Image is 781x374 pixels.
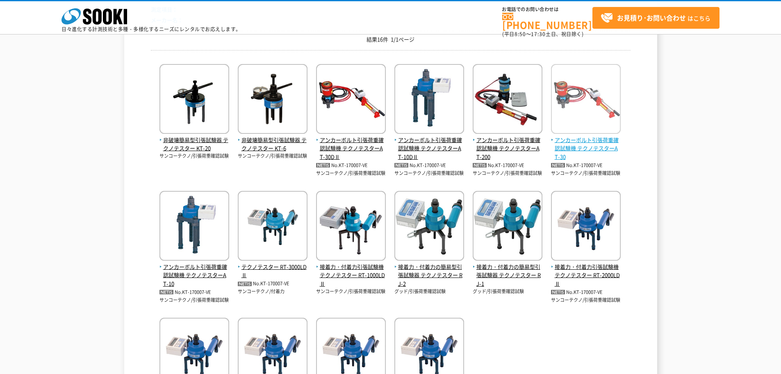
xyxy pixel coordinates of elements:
p: No.KT-170007-VE [394,161,464,170]
span: はこちら [601,12,710,24]
span: アンカーボルト引張荷重確認試験機 テクノテスターAT-200 [473,136,542,161]
p: No.KT-170007-VE [238,280,307,288]
p: サンコーテクノ/引張荷重確認試験 [551,297,621,304]
p: サンコーテクノ/引張荷重確認試験 [551,170,621,177]
span: お電話でのお問い合わせは [502,7,592,12]
a: 非破壊簡易型引張試験器 テクノテスター KT-6 [238,127,307,153]
img: テクノテスター KT-6 [238,64,307,136]
span: 17:30 [531,30,546,38]
p: サンコーテクノ/引張荷重確認試験 [238,153,307,160]
a: [PHONE_NUMBER] [502,13,592,30]
img: テクノテスター RT-1000LDⅡ [316,191,386,263]
span: アンカーボルト引張荷重確認試験機 テクノテスターAT-30 [551,136,621,161]
p: サンコーテクノ/付着力 [238,288,307,295]
a: アンカーボルト引張荷重確認試験機 テクノテスターAT-30DⅡ [316,127,386,161]
img: RT-3000LDⅡ [238,191,307,263]
img: テクノテスターAT-200 [473,64,542,136]
img: テクノテスターAT-10DⅡ [394,64,464,136]
a: テクノテスター RT-3000LDⅡ [238,254,307,280]
img: テクノテスター RT-2000LDⅡ [551,191,621,263]
a: アンカーボルト引張荷重確認試験機 テクノテスターAT-10 [159,254,229,288]
a: 非破壊簡易型引張試験器 テクノテスター KT-20 [159,127,229,153]
p: 日々進化する計測技術と多種・多様化するニーズにレンタルでお応えします。 [61,27,241,32]
a: 接着力・付着力引張試験機 テクノテスター RT-1000LDⅡ [316,254,386,288]
p: グッド/引張荷重確認試験 [394,288,464,295]
p: サンコーテクノ/引張荷重確認試験 [159,297,229,304]
a: アンカーボルト引張荷重確認試験機 テクノテスターAT-30 [551,127,621,161]
p: グッド/引張荷重確認試験 [473,288,542,295]
a: アンカーボルト引張荷重確認試験機 テクノテスターAT-200 [473,127,542,161]
p: 結果16件 1/1ページ [151,35,631,44]
span: アンカーボルト引張荷重確認試験機 テクノテスターAT-10 [159,263,229,288]
img: テクノテスターAT-30DⅡ [316,64,386,136]
img: テクノテスター RJ-2 [394,191,464,263]
span: 8:50 [515,30,526,38]
a: 接着力・付着力の簡易型引張試験器 テクノテスター RJ-1 [473,254,542,288]
span: テクノテスター RT-3000LDⅡ [238,263,307,280]
span: 接着力・付着力の簡易型引張試験器 テクノテスター RJ-2 [394,263,464,288]
img: テクノテスター RJ-1 [473,191,542,263]
img: テクノテスターAT-30 [551,64,621,136]
p: No.KT-170007-VE [551,288,621,297]
span: アンカーボルト引張荷重確認試験機 テクノテスターAT-10DⅡ [394,136,464,161]
img: テクノテスター KT-20 [159,64,229,136]
span: 非破壊簡易型引張試験器 テクノテスター KT-20 [159,136,229,153]
p: No.KT-170007-VE [159,288,229,297]
p: No.KT-170007-VE [551,161,621,170]
a: お見積り･お問い合わせはこちら [592,7,720,29]
span: 接着力・付着力引張試験機 テクノテスター RT-1000LDⅡ [316,263,386,288]
strong: お見積り･お問い合わせ [617,13,686,23]
p: No.KT-170007-VE [316,161,386,170]
p: サンコーテクノ/引張荷重確認試験 [394,170,464,177]
img: テクノテスターAT-10 [159,191,229,263]
a: 接着力・付着力の簡易型引張試験器 テクノテスター RJ-2 [394,254,464,288]
p: サンコーテクノ/引張荷重確認試験 [316,288,386,295]
span: アンカーボルト引張荷重確認試験機 テクノテスターAT-30DⅡ [316,136,386,161]
p: サンコーテクノ/引張荷重確認試験 [159,153,229,160]
a: 接着力・付着力引張試験機 テクノテスター RT-2000LDⅡ [551,254,621,288]
span: 接着力・付着力の簡易型引張試験器 テクノテスター RJ-1 [473,263,542,288]
span: (平日 ～ 土日、祝日除く) [502,30,583,38]
p: サンコーテクノ/引張荷重確認試験 [473,170,542,177]
span: 非破壊簡易型引張試験器 テクノテスター KT-6 [238,136,307,153]
p: No.KT-170007-VE [473,161,542,170]
span: 接着力・付着力引張試験機 テクノテスター RT-2000LDⅡ [551,263,621,288]
a: アンカーボルト引張荷重確認試験機 テクノテスターAT-10DⅡ [394,127,464,161]
p: サンコーテクノ/引張荷重確認試験 [316,170,386,177]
